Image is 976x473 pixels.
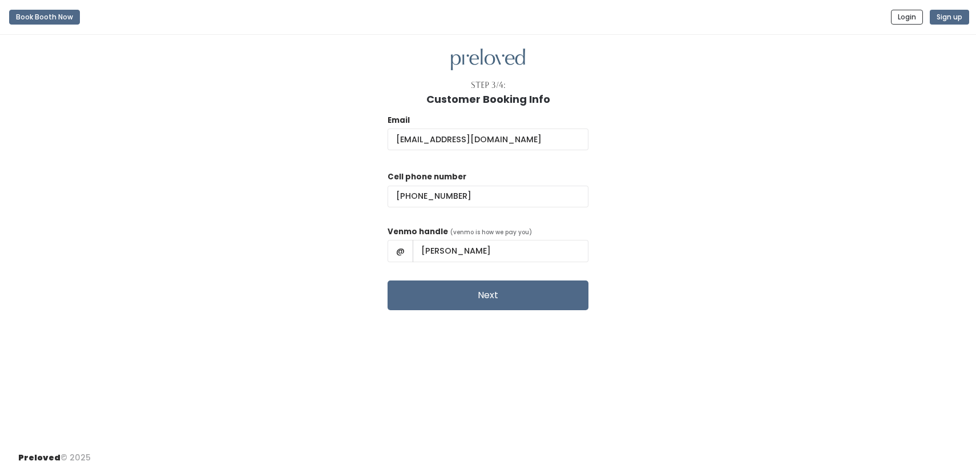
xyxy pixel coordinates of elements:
a: Book Booth Now [9,5,80,30]
label: Email [388,115,410,126]
input: @ . [388,129,588,150]
label: Venmo handle [388,226,448,238]
button: Sign up [930,10,969,25]
div: © 2025 [18,443,91,464]
span: Preloved [18,452,61,463]
button: Next [388,280,588,310]
button: Login [891,10,923,25]
span: @ [388,240,413,262]
label: Cell phone number [388,171,466,183]
input: (___) ___-____ [388,186,588,207]
h1: Customer Booking Info [426,94,550,105]
span: (venmo is how we pay you) [450,228,532,236]
div: Step 3/4: [471,79,506,91]
button: Book Booth Now [9,10,80,25]
img: preloved logo [451,49,525,71]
